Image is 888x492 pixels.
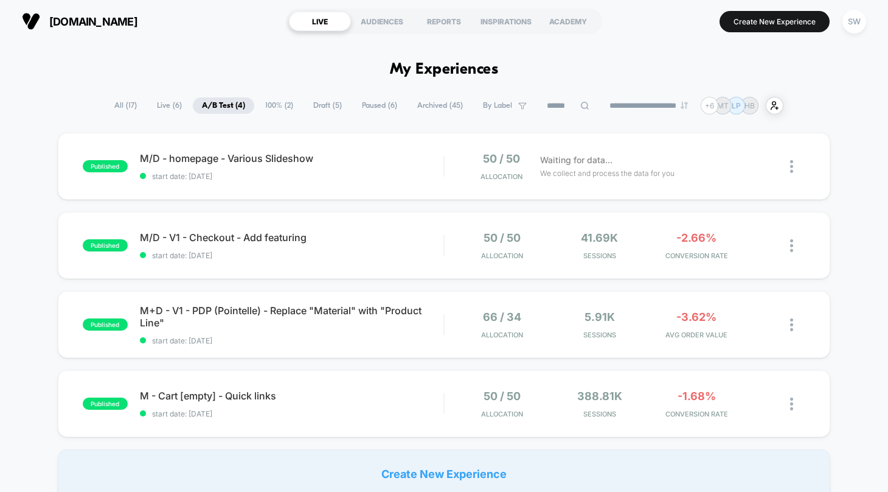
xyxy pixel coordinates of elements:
[83,239,128,251] span: published
[105,97,146,114] span: All ( 17 )
[413,12,475,31] div: REPORTS
[140,304,443,329] span: M+D - V1 - PDP (Pointelle) - Replace "Material" with "Product Line"
[353,97,406,114] span: Paused ( 6 )
[720,11,830,32] button: Create New Experience
[408,97,472,114] span: Archived ( 45 )
[18,12,141,31] button: [DOMAIN_NAME]
[651,410,743,418] span: CONVERSION RATE
[554,331,645,339] span: Sessions
[140,409,443,418] span: start date: [DATE]
[22,12,40,30] img: Visually logo
[537,12,599,31] div: ACADEMY
[140,336,443,345] span: start date: [DATE]
[790,239,793,252] img: close
[790,160,793,173] img: close
[554,410,645,418] span: Sessions
[651,331,743,339] span: AVG ORDER VALUE
[484,390,521,402] span: 50 / 50
[790,318,793,331] img: close
[732,101,741,110] p: LP
[475,12,537,31] div: INSPIRATIONS
[483,101,512,110] span: By Label
[651,251,743,260] span: CONVERSION RATE
[83,160,128,172] span: published
[148,97,191,114] span: Live ( 6 )
[481,331,523,339] span: Allocation
[554,251,645,260] span: Sessions
[540,153,612,167] span: Waiting for data...
[351,12,413,31] div: AUDIENCES
[540,167,675,179] span: We collect and process the data for you
[49,15,137,28] span: [DOMAIN_NAME]
[577,390,622,402] span: 388.81k
[140,172,443,181] span: start date: [DATE]
[483,152,520,165] span: 50 / 50
[483,311,521,323] span: 66 / 34
[581,231,618,244] span: 41.69k
[584,311,615,323] span: 5.91k
[256,97,302,114] span: 100% ( 2 )
[678,390,716,402] span: -1.68%
[676,231,716,244] span: -2.66%
[193,97,254,114] span: A/B Test ( 4 )
[390,61,499,79] h1: My Experiences
[790,398,793,410] img: close
[83,398,128,410] span: published
[744,101,755,110] p: HB
[289,12,351,31] div: LIVE
[481,410,523,418] span: Allocation
[83,318,128,331] span: published
[839,9,870,34] button: SW
[480,172,522,181] span: Allocation
[140,231,443,244] span: M/D - V1 - Checkout - Add featuring
[481,251,523,260] span: Allocation
[140,152,443,164] span: M/D - homepage - Various Slideshow
[304,97,351,114] span: Draft ( 5 )
[842,10,866,33] div: SW
[140,390,443,402] span: M - Cart [empty] - Quick links
[717,101,729,110] p: MT
[681,102,688,109] img: end
[676,311,716,323] span: -3.62%
[484,231,521,244] span: 50 / 50
[140,251,443,260] span: start date: [DATE]
[701,97,718,114] div: + 6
